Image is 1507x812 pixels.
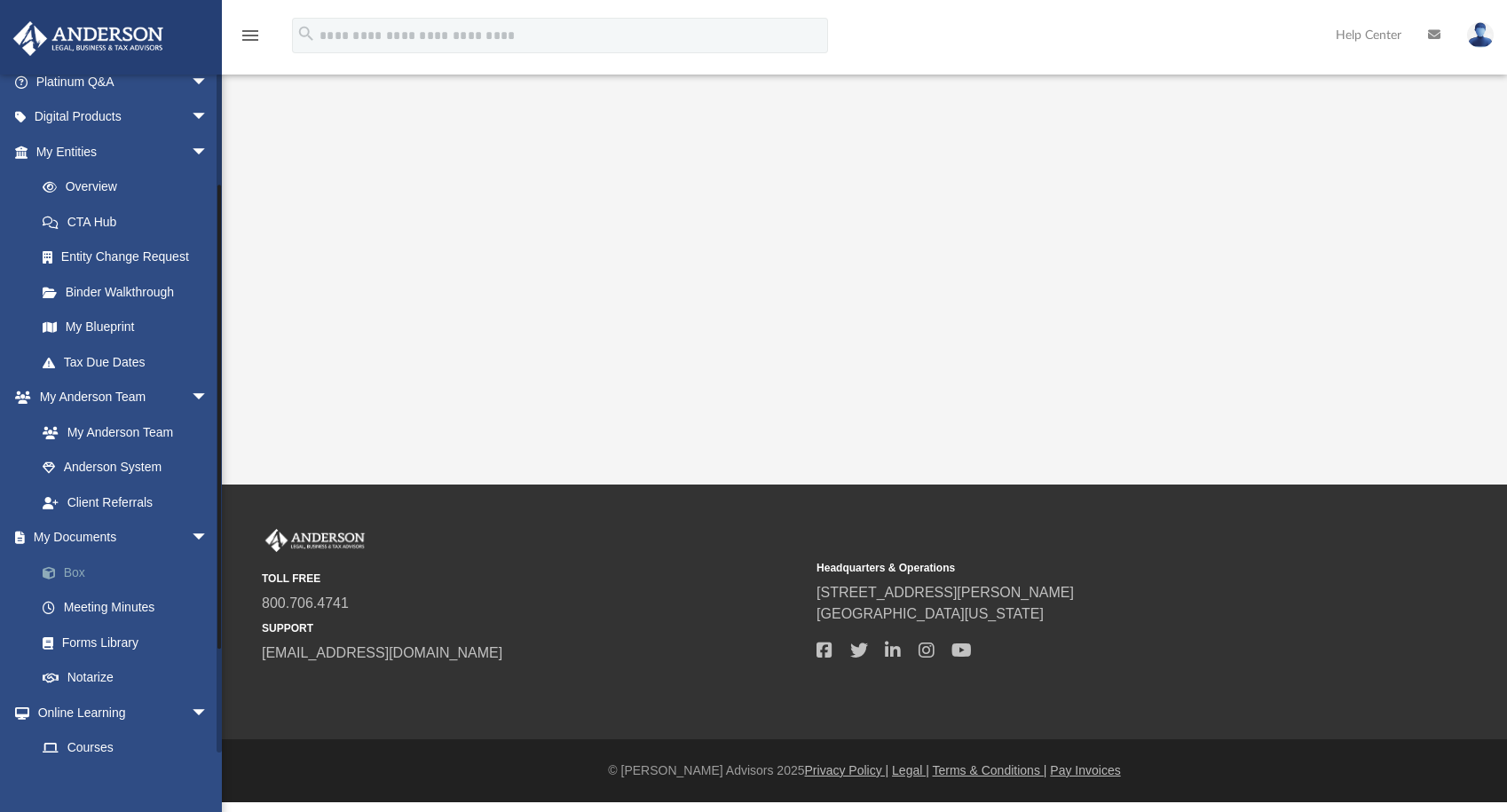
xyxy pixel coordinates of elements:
[25,204,235,240] a: CTA Hub
[191,64,226,100] span: arrow_drop_down
[25,344,235,380] a: Tax Due Dates
[1467,22,1494,48] img: User Pic
[25,310,226,345] a: My Blueprint
[25,590,235,626] a: Meeting Minutes
[25,485,226,520] a: Client Referrals
[191,695,226,731] span: arrow_drop_down
[892,763,929,777] a: Legal |
[1050,763,1120,777] a: Pay Invoices
[817,585,1074,600] a: [STREET_ADDRESS][PERSON_NAME]
[12,520,235,556] a: My Documentsarrow_drop_down
[240,25,261,46] i: menu
[25,274,235,310] a: Binder Walkthrough
[817,606,1044,621] a: [GEOGRAPHIC_DATA][US_STATE]
[805,763,889,777] a: Privacy Policy |
[12,380,226,415] a: My Anderson Teamarrow_drop_down
[262,529,368,552] img: Anderson Advisors Platinum Portal
[933,763,1047,777] a: Terms & Conditions |
[25,240,235,275] a: Entity Change Request
[25,730,226,766] a: Courses
[191,520,226,556] span: arrow_drop_down
[25,450,226,485] a: Anderson System
[12,64,235,99] a: Platinum Q&Aarrow_drop_down
[240,34,261,46] a: menu
[12,695,226,730] a: Online Learningarrow_drop_down
[8,21,169,56] img: Anderson Advisors Platinum Portal
[191,134,226,170] span: arrow_drop_down
[12,99,235,135] a: Digital Productsarrow_drop_down
[262,571,804,587] small: TOLL FREE
[25,414,217,450] a: My Anderson Team
[25,555,235,590] a: Box
[25,169,235,205] a: Overview
[191,380,226,416] span: arrow_drop_down
[191,99,226,136] span: arrow_drop_down
[25,660,235,696] a: Notarize
[12,134,235,169] a: My Entitiesarrow_drop_down
[262,620,804,636] small: SUPPORT
[262,645,502,660] a: [EMAIL_ADDRESS][DOMAIN_NAME]
[817,560,1359,576] small: Headquarters & Operations
[262,595,349,611] a: 800.706.4741
[25,625,226,660] a: Forms Library
[222,761,1507,780] div: © [PERSON_NAME] Advisors 2025
[296,24,316,43] i: search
